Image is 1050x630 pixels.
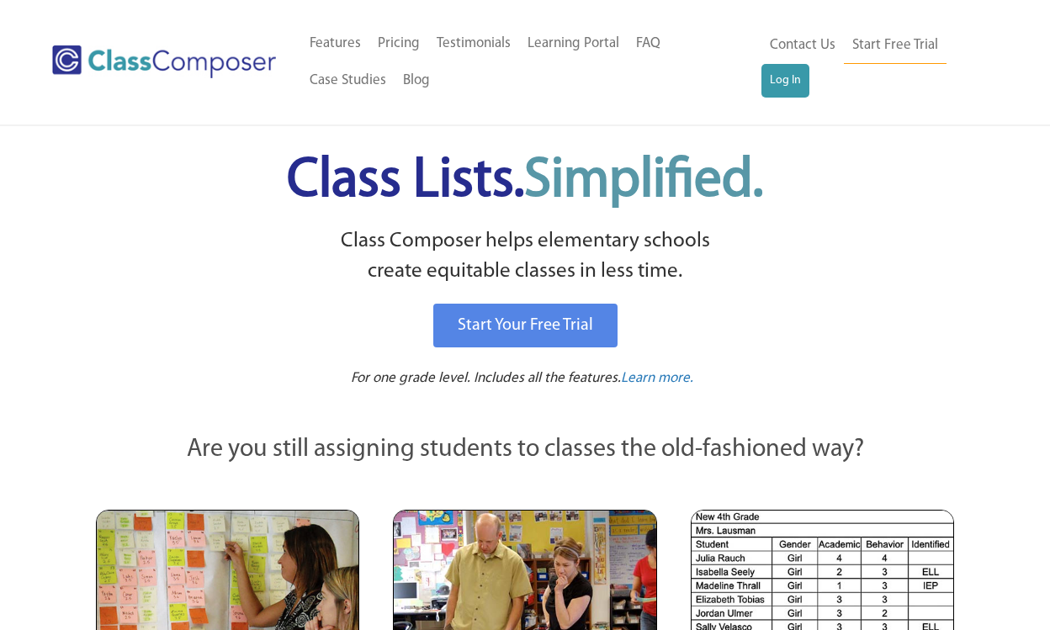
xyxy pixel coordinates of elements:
p: Class Composer helps elementary schools create equitable classes in less time. [93,226,957,288]
nav: Header Menu [761,27,985,98]
a: Contact Us [761,27,844,64]
a: FAQ [628,25,669,62]
nav: Header Menu [301,25,761,99]
a: Pricing [369,25,428,62]
a: Case Studies [301,62,395,99]
a: Start Free Trial [844,27,947,65]
a: Blog [395,62,438,99]
a: Features [301,25,369,62]
a: Testimonials [428,25,519,62]
a: Log In [761,64,809,98]
span: Start Your Free Trial [458,317,593,334]
span: Class Lists. [287,154,763,209]
a: Learning Portal [519,25,628,62]
span: Simplified. [524,154,763,209]
p: Are you still assigning students to classes the old-fashioned way? [96,431,954,469]
a: Learn more. [621,368,693,389]
span: Learn more. [621,371,693,385]
span: For one grade level. Includes all the features. [351,371,621,385]
img: Class Composer [52,45,276,78]
a: Start Your Free Trial [433,304,618,347]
